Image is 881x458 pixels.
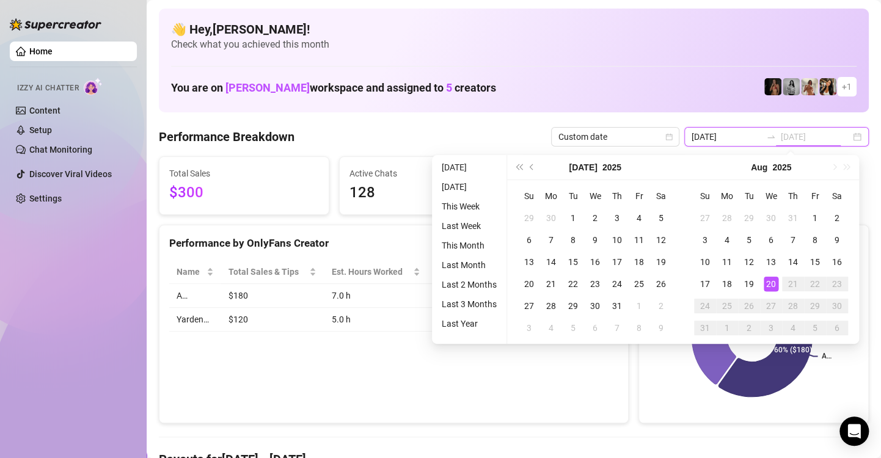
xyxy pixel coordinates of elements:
[830,255,844,269] div: 16
[17,82,79,94] span: Izzy AI Chatter
[522,255,536,269] div: 13
[738,317,760,339] td: 2025-09-02
[610,277,624,291] div: 24
[694,273,716,295] td: 2025-08-17
[720,321,734,335] div: 1
[720,211,734,225] div: 28
[782,207,804,229] td: 2025-07-31
[588,211,602,225] div: 2
[716,251,738,273] td: 2025-08-11
[764,255,778,269] div: 13
[606,185,628,207] th: Th
[738,251,760,273] td: 2025-08-12
[584,185,606,207] th: We
[588,299,602,313] div: 30
[177,265,204,278] span: Name
[694,229,716,251] td: 2025-08-03
[632,277,646,291] div: 25
[650,207,672,229] td: 2025-07-05
[698,211,712,225] div: 27
[698,233,712,247] div: 3
[606,207,628,229] td: 2025-07-03
[584,273,606,295] td: 2025-07-23
[518,251,540,273] td: 2025-07-13
[606,229,628,251] td: 2025-07-10
[522,321,536,335] div: 3
[606,273,628,295] td: 2025-07-24
[171,21,857,38] h4: 👋 Hey, [PERSON_NAME] !
[518,317,540,339] td: 2025-08-03
[588,255,602,269] div: 16
[826,317,848,339] td: 2025-09-06
[804,317,826,339] td: 2025-09-05
[716,295,738,317] td: 2025-08-25
[540,295,562,317] td: 2025-07-28
[628,273,650,295] td: 2025-07-25
[562,185,584,207] th: Tu
[437,238,502,253] li: This Month
[544,211,558,225] div: 30
[540,185,562,207] th: Mo
[628,251,650,273] td: 2025-07-18
[512,155,525,180] button: Last year (Control + left)
[716,229,738,251] td: 2025-08-04
[562,229,584,251] td: 2025-07-08
[169,308,221,332] td: Yarden…
[738,229,760,251] td: 2025-08-05
[437,277,502,292] li: Last 2 Months
[650,295,672,317] td: 2025-08-02
[830,277,844,291] div: 23
[522,211,536,225] div: 29
[786,211,800,225] div: 31
[566,277,580,291] div: 22
[760,207,782,229] td: 2025-07-30
[764,321,778,335] div: 3
[569,155,597,180] button: Choose a month
[159,128,294,145] h4: Performance Breakdown
[632,211,646,225] div: 4
[169,181,319,205] span: $300
[742,233,756,247] div: 5
[650,185,672,207] th: Sa
[540,229,562,251] td: 2025-07-07
[716,185,738,207] th: Mo
[742,277,756,291] div: 19
[830,211,844,225] div: 2
[830,299,844,313] div: 30
[760,273,782,295] td: 2025-08-20
[720,233,734,247] div: 4
[698,321,712,335] div: 31
[437,199,502,214] li: This Week
[694,317,716,339] td: 2025-08-31
[84,78,103,95] img: AI Chatter
[760,185,782,207] th: We
[781,130,850,144] input: End date
[720,255,734,269] div: 11
[808,211,822,225] div: 1
[764,78,781,95] img: the_bohema
[29,125,52,135] a: Setup
[428,284,506,308] td: $25.71
[694,207,716,229] td: 2025-07-27
[522,299,536,313] div: 27
[29,169,112,179] a: Discover Viral Videos
[324,308,428,332] td: 5.0 h
[544,255,558,269] div: 14
[760,317,782,339] td: 2025-09-03
[822,352,832,361] text: A…
[786,299,800,313] div: 28
[566,299,580,313] div: 29
[602,155,621,180] button: Choose a year
[544,299,558,313] div: 28
[830,321,844,335] div: 6
[654,299,668,313] div: 2
[842,80,852,93] span: + 1
[437,316,502,331] li: Last Year
[720,299,734,313] div: 25
[742,321,756,335] div: 2
[720,277,734,291] div: 18
[694,295,716,317] td: 2025-08-24
[694,185,716,207] th: Su
[171,38,857,51] span: Check what you achieved this month
[606,295,628,317] td: 2025-07-31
